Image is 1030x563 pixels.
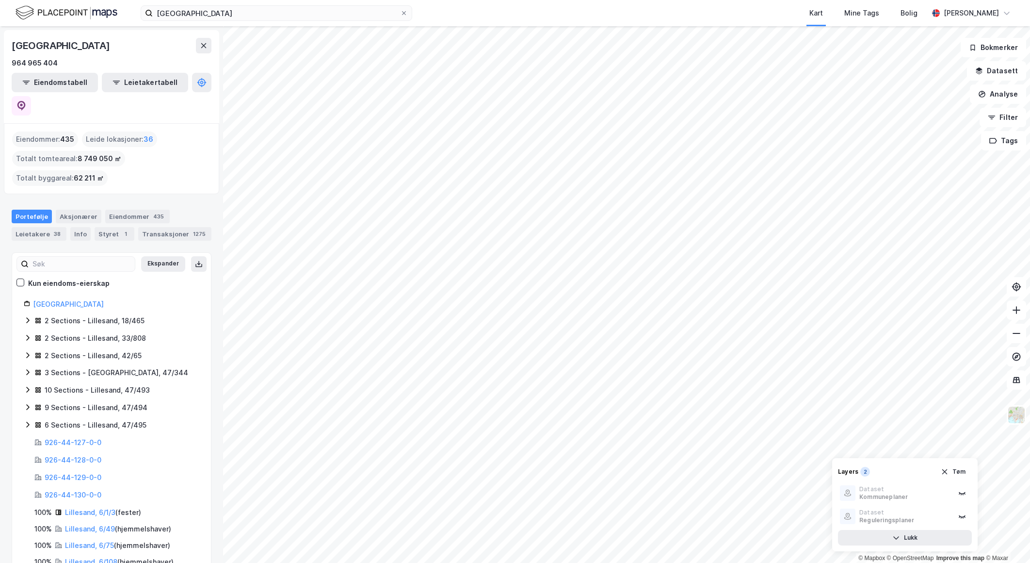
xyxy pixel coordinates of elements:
[138,227,211,241] div: Transaksjoner
[191,229,208,239] div: 1275
[944,7,999,19] div: [PERSON_NAME]
[967,61,1026,81] button: Datasett
[60,133,74,145] span: 435
[70,227,91,241] div: Info
[52,229,63,239] div: 38
[33,300,104,308] a: [GEOGRAPHIC_DATA]
[45,332,146,344] div: 2 Sections - Lillesand, 33/808
[12,38,112,53] div: [GEOGRAPHIC_DATA]
[153,6,400,20] input: Søk på adresse, matrikkel, gårdeiere, leietakere eller personer
[980,108,1026,127] button: Filter
[28,278,110,289] div: Kun eiendoms-eierskap
[859,493,908,501] div: Kommuneplaner
[860,467,870,477] div: 2
[12,57,58,69] div: 964 965 404
[936,555,984,562] a: Improve this map
[34,523,52,535] div: 100%
[12,73,98,92] button: Eiendomstabell
[78,153,121,165] span: 8 749 050 ㎡
[809,7,823,19] div: Kart
[65,508,115,516] a: Lillesand, 6/1/3
[961,38,1026,57] button: Bokmerker
[12,170,108,186] div: Totalt byggareal :
[141,256,185,272] button: Ekspander
[12,132,78,147] div: Eiendommer :
[859,516,914,524] div: Reguleringsplaner
[34,540,52,551] div: 100%
[838,530,972,546] button: Lukk
[859,509,914,516] div: Dataset
[56,210,101,223] div: Aksjonærer
[16,4,117,21] img: logo.f888ab2527a4732fd821a326f86c7f29.svg
[45,456,101,464] a: 926-44-128-0-0
[12,227,66,241] div: Leietakere
[982,516,1030,563] div: Kontrollprogram for chat
[65,525,115,533] a: Lillesand, 6/49
[838,468,858,476] div: Layers
[34,507,52,518] div: 100%
[65,523,171,535] div: ( hjemmelshaver )
[1007,406,1026,424] img: Z
[901,7,917,19] div: Bolig
[934,464,972,480] button: Tøm
[45,315,145,327] div: 2 Sections - Lillesand, 18/465
[45,402,147,414] div: 9 Sections - Lillesand, 47/494
[858,555,885,562] a: Mapbox
[29,257,135,271] input: Søk
[144,133,153,145] span: 36
[45,384,150,396] div: 10 Sections - Lillesand, 47/493
[982,516,1030,563] iframe: Chat Widget
[45,473,101,481] a: 926-44-129-0-0
[12,210,52,223] div: Portefølje
[844,7,879,19] div: Mine Tags
[45,367,188,379] div: 3 Sections - [GEOGRAPHIC_DATA], 47/344
[151,212,166,221] div: 435
[65,507,141,518] div: ( fester )
[105,210,170,223] div: Eiendommer
[65,540,170,551] div: ( hjemmelshaver )
[45,419,146,431] div: 6 Sections - Lillesand, 47/495
[859,485,908,493] div: Dataset
[45,350,142,362] div: 2 Sections - Lillesand, 42/65
[95,227,134,241] div: Styret
[45,491,101,499] a: 926-44-130-0-0
[45,438,101,447] a: 926-44-127-0-0
[12,151,125,166] div: Totalt tomteareal :
[981,131,1026,150] button: Tags
[82,132,157,147] div: Leide lokasjoner :
[102,73,188,92] button: Leietakertabell
[887,555,934,562] a: OpenStreetMap
[74,172,104,184] span: 62 211 ㎡
[65,541,114,549] a: Lillesand, 6/75
[121,229,130,239] div: 1
[970,84,1026,104] button: Analyse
